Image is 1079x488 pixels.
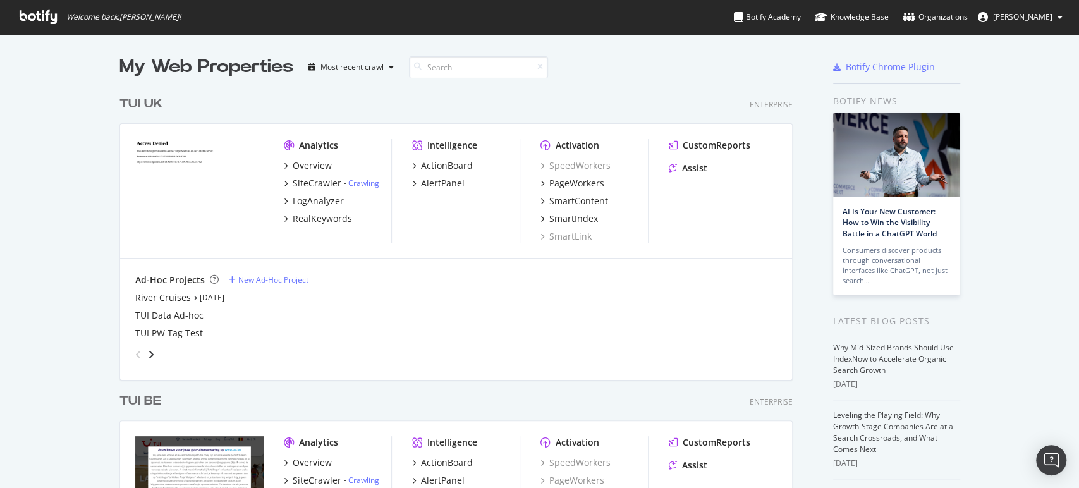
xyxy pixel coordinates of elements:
[119,54,293,80] div: My Web Properties
[66,12,181,22] span: Welcome back, [PERSON_NAME] !
[540,456,611,469] a: SpeedWorkers
[135,139,264,241] img: tui.co.uk
[833,94,960,108] div: Botify news
[284,212,352,225] a: RealKeywords
[238,274,308,285] div: New Ad-Hoc Project
[540,195,608,207] a: SmartContent
[993,11,1052,22] span: Kristiina Halme
[421,177,465,190] div: AlertPanel
[348,475,379,485] a: Crawling
[421,159,473,172] div: ActionBoard
[119,392,161,410] div: TUI BE
[540,474,604,487] a: PageWorkers
[833,314,960,328] div: Latest Blog Posts
[683,436,750,449] div: CustomReports
[412,474,465,487] a: AlertPanel
[833,410,953,454] a: Leveling the Playing Field: Why Growth-Stage Companies Are at a Search Crossroads, and What Comes...
[540,177,604,190] a: PageWorkers
[293,159,332,172] div: Overview
[135,309,204,322] a: TUI Data Ad-hoc
[843,206,937,238] a: AI Is Your New Customer: How to Win the Visibility Battle in a ChatGPT World
[284,177,379,190] a: SiteCrawler- Crawling
[833,342,954,375] a: Why Mid-Sized Brands Should Use IndexNow to Accelerate Organic Search Growth
[734,11,801,23] div: Botify Academy
[683,139,750,152] div: CustomReports
[815,11,889,23] div: Knowledge Base
[135,327,203,339] a: TUI PW Tag Test
[229,274,308,285] a: New Ad-Hoc Project
[135,274,205,286] div: Ad-Hoc Projects
[299,139,338,152] div: Analytics
[409,56,548,78] input: Search
[549,177,604,190] div: PageWorkers
[968,7,1073,27] button: [PERSON_NAME]
[669,162,707,174] a: Assist
[669,139,750,152] a: CustomReports
[549,212,598,225] div: SmartIndex
[833,458,960,469] div: [DATE]
[412,456,473,469] a: ActionBoard
[284,195,344,207] a: LogAnalyzer
[293,177,341,190] div: SiteCrawler
[549,195,608,207] div: SmartContent
[293,212,352,225] div: RealKeywords
[344,475,379,485] div: -
[669,436,750,449] a: CustomReports
[833,113,960,197] img: AI Is Your New Customer: How to Win the Visibility Battle in a ChatGPT World
[1036,445,1066,475] div: Open Intercom Messenger
[320,63,384,71] div: Most recent crawl
[130,345,147,365] div: angle-left
[540,159,611,172] a: SpeedWorkers
[284,456,332,469] a: Overview
[421,474,465,487] div: AlertPanel
[903,11,968,23] div: Organizations
[284,159,332,172] a: Overview
[412,159,473,172] a: ActionBoard
[119,392,166,410] a: TUI BE
[293,195,344,207] div: LogAnalyzer
[200,292,224,303] a: [DATE]
[556,436,599,449] div: Activation
[540,212,598,225] a: SmartIndex
[344,178,379,188] div: -
[348,178,379,188] a: Crawling
[427,436,477,449] div: Intelligence
[284,474,379,487] a: SiteCrawler- Crawling
[303,57,399,77] button: Most recent crawl
[135,291,191,304] a: River Cruises
[293,456,332,469] div: Overview
[119,95,168,113] a: TUI UK
[833,61,935,73] a: Botify Chrome Plugin
[556,139,599,152] div: Activation
[540,230,592,243] a: SmartLink
[682,162,707,174] div: Assist
[843,245,950,286] div: Consumers discover products through conversational interfaces like ChatGPT, not just search…
[421,456,473,469] div: ActionBoard
[293,474,341,487] div: SiteCrawler
[299,436,338,449] div: Analytics
[147,348,155,361] div: angle-right
[833,379,960,390] div: [DATE]
[846,61,935,73] div: Botify Chrome Plugin
[427,139,477,152] div: Intelligence
[412,177,465,190] a: AlertPanel
[119,95,162,113] div: TUI UK
[750,99,793,110] div: Enterprise
[682,459,707,472] div: Assist
[750,396,793,407] div: Enterprise
[669,459,707,472] a: Assist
